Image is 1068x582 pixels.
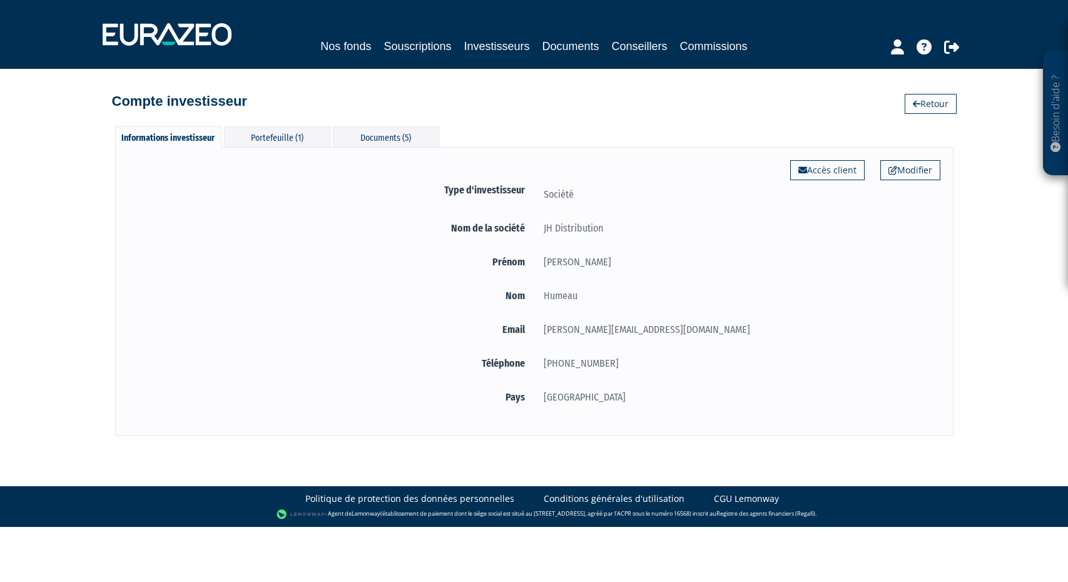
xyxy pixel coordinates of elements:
[716,510,815,518] a: Registre des agents financiers (Regafi)
[128,182,534,198] label: Type d'investisseur
[534,355,940,371] div: [PHONE_NUMBER]
[352,510,380,518] a: Lemonway
[790,160,865,180] a: Accès client
[13,508,1055,521] div: - Agent de (établissement de paiement dont le siège social est situé au [STREET_ADDRESS], agréé p...
[534,186,940,202] div: Société
[880,160,940,180] a: Modifier
[534,322,940,337] div: [PERSON_NAME][EMAIL_ADDRESS][DOMAIN_NAME]
[128,220,534,236] label: Nom de la société
[112,94,247,109] h4: Compte investisseur
[115,126,221,148] div: Informations investisseur
[714,493,779,505] a: CGU Lemonway
[680,38,748,55] a: Commissions
[905,94,957,114] a: Retour
[544,493,684,505] a: Conditions générales d'utilisation
[128,322,534,337] label: Email
[384,38,451,55] a: Souscriptions
[128,355,534,371] label: Téléphone
[128,389,534,405] label: Pays
[464,38,529,57] a: Investisseurs
[224,126,330,147] div: Portefeuille (1)
[103,23,231,46] img: 1732889491-logotype_eurazeo_blanc_rvb.png
[128,254,534,270] label: Prénom
[320,38,371,55] a: Nos fonds
[534,220,940,236] div: JH Distribution
[1049,57,1063,170] p: Besoin d'aide ?
[612,38,668,55] a: Conseillers
[542,38,599,55] a: Documents
[534,288,940,304] div: Humeau
[534,389,940,405] div: [GEOGRAPHIC_DATA]
[534,254,940,270] div: [PERSON_NAME]
[128,288,534,304] label: Nom
[333,126,439,147] div: Documents (5)
[277,508,325,521] img: logo-lemonway.png
[305,493,514,505] a: Politique de protection des données personnelles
